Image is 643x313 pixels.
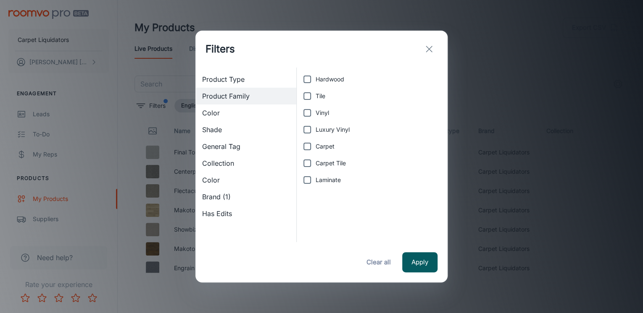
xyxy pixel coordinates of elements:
span: Carpet [316,142,335,151]
h1: Filters [206,42,235,57]
span: Color [202,175,290,185]
span: Shade [202,125,290,135]
div: Color [195,104,296,121]
div: Has Edits [195,205,296,222]
div: General Tag [195,138,296,155]
span: Product Family [202,91,290,101]
span: Hardwood [316,75,344,84]
button: Clear all [362,252,395,272]
span: Has Edits [202,209,290,219]
span: Laminate [316,175,341,185]
div: Product Family [195,88,296,104]
span: Collection [202,158,290,168]
span: Vinyl [316,108,329,117]
div: Product Type [195,71,296,88]
span: Tile [316,91,325,101]
button: exit [421,41,437,57]
span: Color [202,108,290,118]
div: Shade [195,121,296,138]
span: Brand (1) [202,192,290,202]
span: Product Type [202,74,290,84]
div: Color [195,172,296,188]
div: Brand (1) [195,188,296,205]
span: General Tag [202,141,290,151]
span: Luxury Vinyl [316,125,350,134]
button: Apply [402,252,437,272]
span: Carpet Tile [316,159,346,168]
div: Collection [195,155,296,172]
